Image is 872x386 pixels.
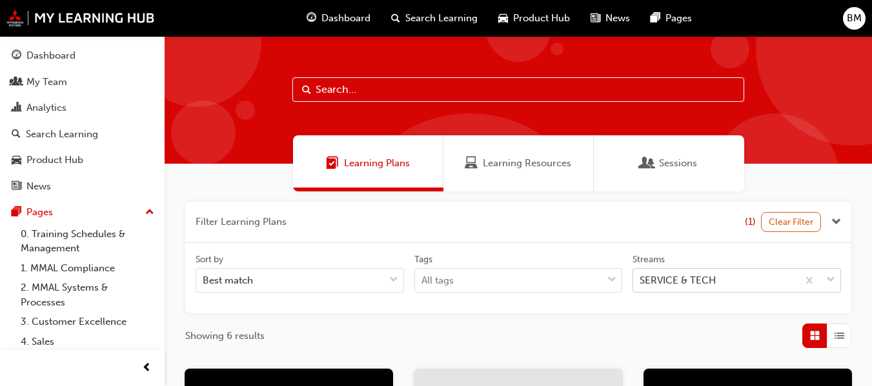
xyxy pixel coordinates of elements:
span: guage-icon [307,10,316,26]
a: Learning ResourcesLearning Resources [443,135,594,191]
span: Learning Plans [326,156,339,171]
span: Product Hub [513,11,570,26]
span: Dashboard [321,11,370,26]
div: News [26,179,51,194]
a: search-iconSearch Learning [381,5,488,32]
span: Learning Resources [465,156,478,171]
a: Analytics [5,96,159,120]
span: Grid [810,329,820,343]
span: down-icon [826,272,835,289]
span: pages-icon [12,207,21,218]
img: mmal [6,10,155,26]
div: Product Hub [26,153,83,168]
span: Pages [665,11,692,26]
div: All tags [421,273,454,288]
span: up-icon [145,204,154,221]
span: News [605,11,630,26]
input: Search... [292,77,744,102]
a: pages-iconPages [640,5,702,32]
span: Search Learning [405,11,478,26]
a: SessionsSessions [594,135,744,191]
label: tagOptions [414,253,623,293]
div: Pages [26,205,53,220]
span: news-icon [591,10,600,26]
div: Streams [633,253,665,266]
a: news-iconNews [580,5,640,32]
button: Pages [5,200,159,224]
span: chart-icon [12,102,21,114]
a: Search Learning [5,122,159,146]
span: down-icon [607,272,616,289]
div: Analytics [26,101,66,115]
span: Showing 6 results [185,329,265,343]
span: people-icon [12,77,21,88]
span: Search [302,82,311,97]
a: guage-iconDashboard [296,5,381,32]
span: Learning Plans [344,156,410,171]
a: 2. MMAL Systems & Processes [15,278,159,312]
a: 1. MMAL Compliance [15,258,159,278]
span: car-icon [12,155,21,166]
div: Best match [203,273,253,288]
div: Tags [414,253,432,266]
span: Learning Resources [483,156,571,171]
span: news-icon [12,181,21,193]
button: BM [843,7,866,30]
span: Sessions [641,156,654,171]
div: Sort by [196,253,223,266]
span: car-icon [498,10,508,26]
button: Clear Filter [761,212,822,232]
a: My Team [5,70,159,94]
a: Product Hub [5,148,159,172]
div: SERVICE & TECH [640,273,716,288]
span: BM [847,11,862,26]
span: prev-icon [142,360,152,376]
span: guage-icon [12,50,21,62]
a: 0. Training Schedules & Management [15,224,159,258]
a: Dashboard [5,44,159,68]
button: DashboardMy TeamAnalyticsSearch LearningProduct HubNews [5,41,159,200]
a: News [5,175,159,198]
span: List [835,329,844,343]
span: down-icon [389,272,398,289]
a: car-iconProduct Hub [488,5,580,32]
button: Close the filter [831,215,841,229]
a: 3. Customer Excellence [15,312,159,332]
div: Dashboard [26,48,76,63]
div: My Team [26,75,67,90]
span: Sessions [659,156,697,171]
div: Search Learning [26,127,98,142]
a: 4. Sales [15,332,159,352]
span: search-icon [12,129,21,140]
span: pages-icon [651,10,660,26]
span: search-icon [391,10,400,26]
a: Learning PlansLearning Plans [293,135,443,191]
